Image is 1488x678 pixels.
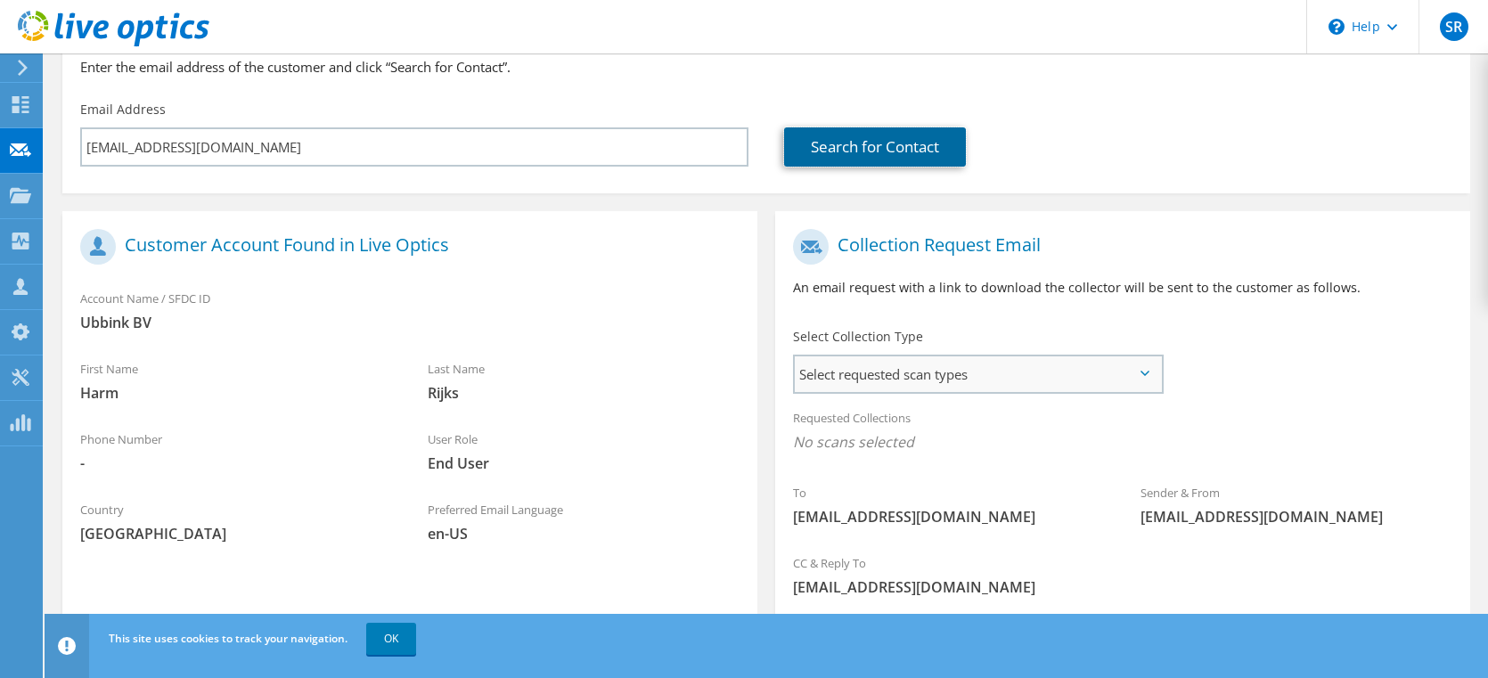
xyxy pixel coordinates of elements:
span: Ubbink BV [80,313,740,332]
div: Phone Number [62,421,410,482]
div: Last Name [410,350,757,412]
div: To [775,474,1123,535]
h3: Enter the email address of the customer and click “Search for Contact”. [80,57,1452,77]
p: An email request with a link to download the collector will be sent to the customer as follows. [793,278,1452,298]
span: en-US [428,524,740,543]
span: [EMAIL_ADDRESS][DOMAIN_NAME] [793,507,1105,527]
div: Requested Collections [775,399,1470,465]
span: [GEOGRAPHIC_DATA] [80,524,392,543]
span: Select requested scan types [795,356,1161,392]
a: Search for Contact [784,127,966,167]
span: Rijks [428,383,740,403]
svg: \n [1329,19,1345,35]
div: Account Name / SFDC ID [62,280,757,341]
h1: Collection Request Email [793,229,1443,265]
span: End User [428,453,740,473]
div: CC & Reply To [775,544,1470,606]
span: Harm [80,383,392,403]
span: - [80,453,392,473]
h1: Customer Account Found in Live Optics [80,229,731,265]
a: OK [366,623,416,655]
span: [EMAIL_ADDRESS][DOMAIN_NAME] [1141,507,1452,527]
span: No scans selected [793,432,1452,452]
div: Sender & From [1123,474,1470,535]
span: SR [1440,12,1468,41]
span: This site uses cookies to track your navigation. [109,631,347,646]
label: Select Collection Type [793,328,923,346]
div: Country [62,491,410,552]
div: First Name [62,350,410,412]
label: Email Address [80,101,166,118]
div: Preferred Email Language [410,491,757,552]
div: User Role [410,421,757,482]
span: [EMAIL_ADDRESS][DOMAIN_NAME] [793,577,1452,597]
